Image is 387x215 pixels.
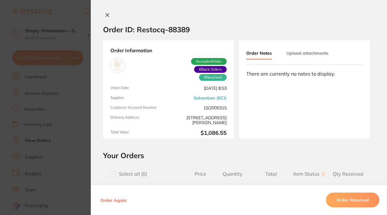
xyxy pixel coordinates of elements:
span: Received [199,74,227,81]
span: Back orders [194,66,227,73]
b: $1,086.55 [171,130,227,136]
span: Order Date [110,86,166,91]
span: Total Value [110,130,166,136]
span: Price [187,171,213,177]
span: Customer Account Number [110,105,166,110]
button: Order Again [98,197,128,203]
h2: Your Orders [103,151,375,160]
span: 15/2000315 [171,105,227,110]
span: Item Status [290,171,329,177]
span: Quantity [213,171,252,177]
div: There are currently no notes to display. [246,71,362,76]
span: Select all ( 0 ) [116,171,147,177]
button: Order Notes [246,48,272,60]
strong: Order Information [110,48,227,53]
a: Solventum (KCI) [193,96,227,100]
span: [STREET_ADDRESS][PERSON_NAME] [171,115,227,125]
button: Order Received [326,193,379,207]
span: Qty Received [329,171,367,177]
h2: Order ID: Restocq- 88389 [103,25,190,34]
span: Delivery Address [110,115,166,125]
button: Upload attachments [286,48,328,59]
span: Supplier [110,96,166,100]
span: Accepted Order [191,58,227,65]
img: Solventum (KCI) [112,60,124,71]
span: [DATE] 8:53 [171,86,227,91]
span: Total [252,171,290,177]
